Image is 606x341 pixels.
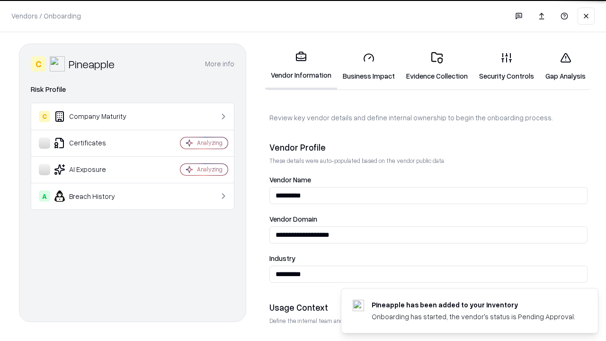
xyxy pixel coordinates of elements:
div: C [31,56,46,72]
label: Vendor Name [269,176,588,183]
div: C [39,111,50,122]
div: Certificates [39,137,152,149]
p: Vendors / Onboarding [11,11,81,21]
div: Breach History [39,190,152,202]
a: Business Impact [337,45,401,89]
div: Usage Context [269,302,588,313]
a: Security Controls [473,45,540,89]
label: Industry [269,255,588,262]
img: pineappleenergy.com [353,300,364,311]
div: Company Maturity [39,111,152,122]
div: Risk Profile [31,84,234,95]
div: Analyzing [197,165,223,173]
button: More info [205,55,234,72]
p: Review key vendor details and define internal ownership to begin the onboarding process. [269,113,588,123]
div: Analyzing [197,139,223,147]
a: Vendor Information [265,44,337,90]
p: These details were auto-populated based on the vendor public data [269,157,588,165]
div: Vendor Profile [269,142,588,153]
div: A [39,190,50,202]
p: Define the internal team and reason for using this vendor. This helps assess business relevance a... [269,317,588,325]
a: Gap Analysis [540,45,591,89]
div: Pineapple has been added to your inventory [372,300,575,310]
a: Evidence Collection [401,45,473,89]
div: Pineapple [69,56,115,72]
img: Pineapple [50,56,65,72]
div: AI Exposure [39,164,152,175]
div: Onboarding has started, the vendor's status is Pending Approval. [372,312,575,322]
label: Vendor Domain [269,215,588,223]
